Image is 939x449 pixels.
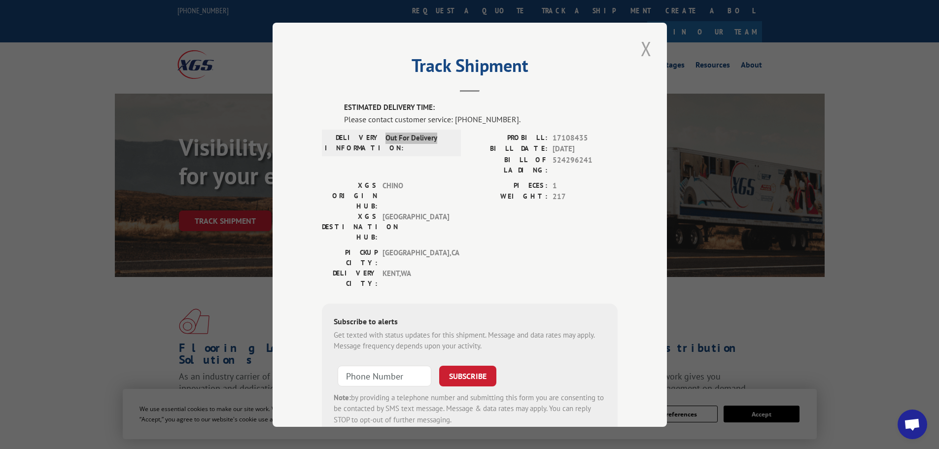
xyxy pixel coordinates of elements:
[470,191,548,203] label: WEIGHT:
[322,211,378,242] label: XGS DESTINATION HUB:
[334,392,606,425] div: by providing a telephone number and submitting this form you are consenting to be contacted by SM...
[322,247,378,268] label: PICKUP CITY:
[553,180,618,191] span: 1
[322,180,378,211] label: XGS ORIGIN HUB:
[383,180,449,211] span: CHINO
[470,180,548,191] label: PIECES:
[383,211,449,242] span: [GEOGRAPHIC_DATA]
[344,102,618,113] label: ESTIMATED DELIVERY TIME:
[338,365,431,386] input: Phone Number
[325,132,381,153] label: DELIVERY INFORMATION:
[553,143,618,155] span: [DATE]
[334,392,351,402] strong: Note:
[470,132,548,143] label: PROBILL:
[470,154,548,175] label: BILL OF LADING:
[344,113,618,125] div: Please contact customer service: [PHONE_NUMBER].
[334,329,606,351] div: Get texted with status updates for this shipment. Message and data rates may apply. Message frequ...
[898,410,927,439] a: Open chat
[322,268,378,288] label: DELIVERY CITY:
[322,59,618,77] h2: Track Shipment
[383,268,449,288] span: KENT , WA
[553,154,618,175] span: 524296241
[470,143,548,155] label: BILL DATE:
[334,315,606,329] div: Subscribe to alerts
[439,365,496,386] button: SUBSCRIBE
[385,132,452,153] span: Out For Delivery
[553,132,618,143] span: 17108435
[638,35,655,62] button: Close modal
[383,247,449,268] span: [GEOGRAPHIC_DATA] , CA
[553,191,618,203] span: 217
